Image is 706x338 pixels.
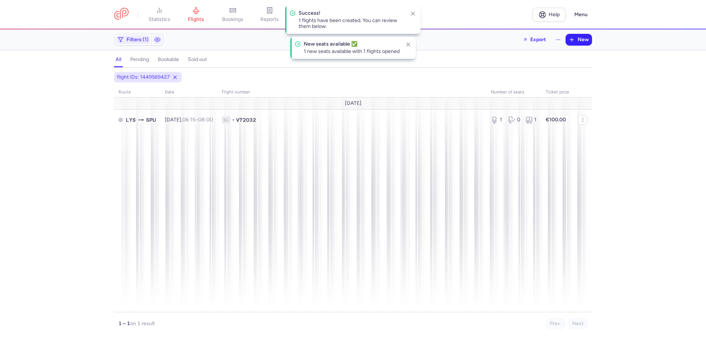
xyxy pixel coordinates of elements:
span: – [182,117,213,123]
span: [DATE] [345,100,361,106]
button: Export [518,34,551,46]
button: Next [568,318,588,329]
time: 08:00 [198,117,213,123]
h4: pending [130,56,149,63]
span: 1L [222,116,231,124]
h4: sold out [188,56,207,63]
span: Filters (1) [126,37,149,43]
time: 06:15 [182,117,195,123]
th: Flight number [217,87,486,98]
span: reports [260,16,279,23]
a: CitizenPlane red outlined logo [114,8,129,21]
a: Help [532,8,566,22]
span: Help [549,12,560,17]
a: bookings [214,7,251,23]
div: 1 [525,116,537,124]
span: • [232,116,235,124]
h4: Success! [299,10,404,16]
th: date [160,87,217,98]
span: on 1 result [130,320,155,327]
strong: 1 – 1 [118,320,130,327]
a: flights [178,7,214,23]
span: statistics [149,16,170,23]
th: Ticket price [541,87,574,98]
h4: bookable [158,56,179,63]
a: reports [251,7,288,23]
button: New [566,34,592,45]
button: Filters (1) [114,34,151,45]
div: 1 [491,116,502,124]
button: Menu [570,8,592,22]
strong: €100.00 [546,117,566,123]
span: PENDING [118,118,123,122]
a: statistics [141,7,178,23]
span: V72032 [236,116,256,124]
th: route [114,87,160,98]
p: 1 flights have been created. You can review them below. [299,18,404,29]
p: 1 new seats available with 1 flights opened [304,49,400,54]
span: bookings [222,16,243,23]
button: Prev. [546,318,565,329]
h4: New seats available ✅ [304,41,400,47]
th: number of seats [486,87,541,98]
h4: all [115,56,121,63]
span: flight IDs: 1449569427 [117,74,170,81]
span: Split, Split, Croatia [146,116,156,124]
span: flights [188,16,204,23]
span: St-Exupéry, Lyon, France [126,116,136,124]
div: 0 [508,116,520,124]
span: [DATE], [165,117,213,123]
span: Export [530,37,546,42]
span: New [578,37,589,43]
